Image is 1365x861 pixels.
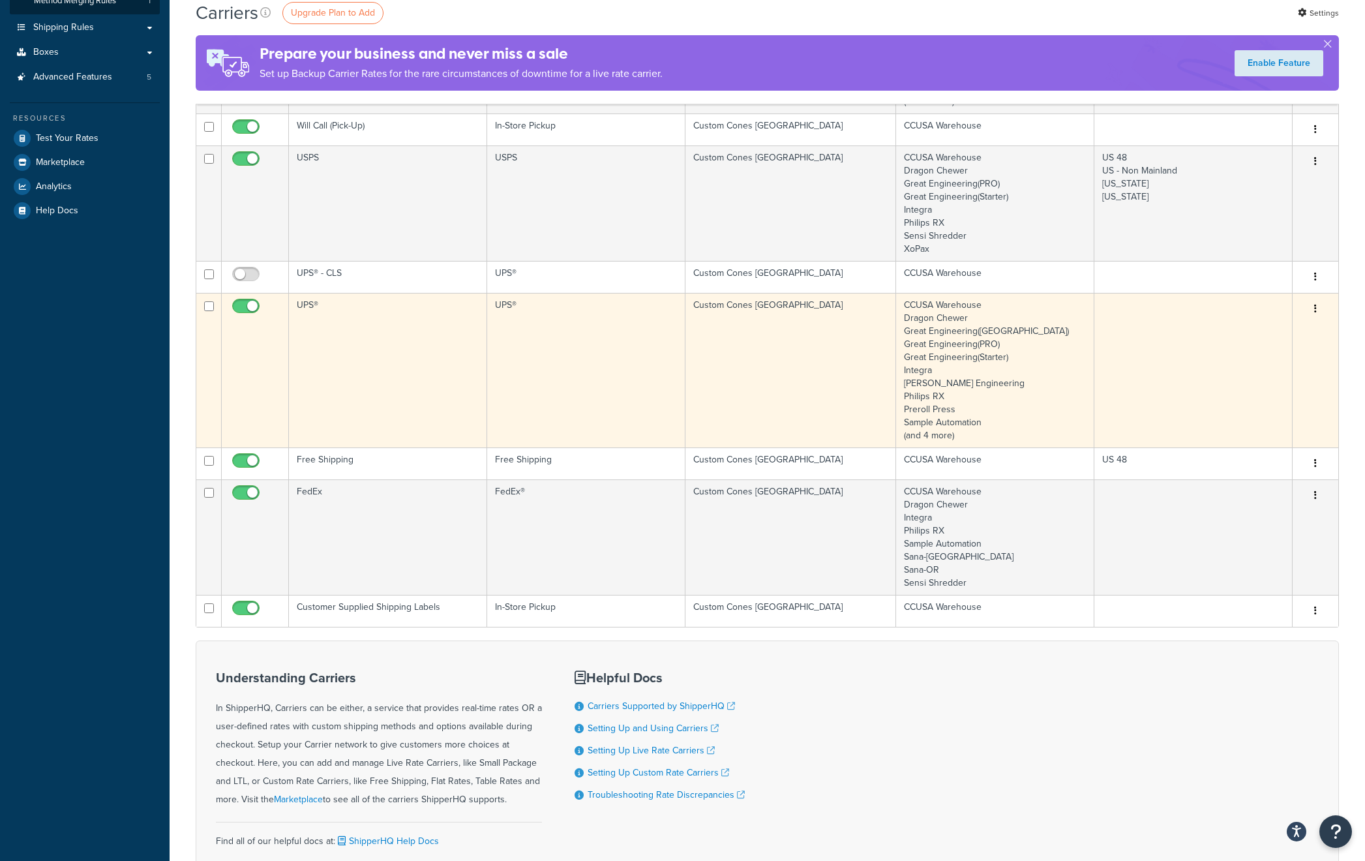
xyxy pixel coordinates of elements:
[10,65,160,89] a: Advanced Features 5
[289,145,487,261] td: USPS
[487,145,685,261] td: USPS
[588,766,729,779] a: Setting Up Custom Rate Carriers
[33,72,112,83] span: Advanced Features
[896,447,1094,479] td: CCUSA Warehouse
[1235,50,1323,76] a: Enable Feature
[289,293,487,447] td: UPS®
[10,175,160,198] a: Analytics
[10,127,160,150] a: Test Your Rates
[896,479,1094,595] td: CCUSA Warehouse Dragon Chewer Integra Philips RX Sample Automation Sana-[GEOGRAPHIC_DATA] Sana-OR...
[487,447,685,479] td: Free Shipping
[289,595,487,627] td: Customer Supplied Shipping Labels
[588,744,715,757] a: Setting Up Live Rate Carriers
[289,447,487,479] td: Free Shipping
[588,721,719,735] a: Setting Up and Using Carriers
[685,293,897,447] td: Custom Cones [GEOGRAPHIC_DATA]
[260,65,663,83] p: Set up Backup Carrier Rates for the rare circumstances of downtime for a live rate carrier.
[685,145,897,261] td: Custom Cones [GEOGRAPHIC_DATA]
[685,447,897,479] td: Custom Cones [GEOGRAPHIC_DATA]
[896,293,1094,447] td: CCUSA Warehouse Dragon Chewer Great Engineering([GEOGRAPHIC_DATA]) Great Engineering(PRO) Great E...
[10,199,160,222] a: Help Docs
[1094,447,1293,479] td: US 48
[260,43,663,65] h4: Prepare your business and never miss a sale
[896,595,1094,627] td: CCUSA Warehouse
[1094,145,1293,261] td: US 48 US - Non Mainland [US_STATE] [US_STATE]
[291,6,375,20] span: Upgrade Plan to Add
[896,261,1094,293] td: CCUSA Warehouse
[335,834,439,848] a: ShipperHQ Help Docs
[1319,815,1352,848] button: Open Resource Center
[487,479,685,595] td: FedEx®
[896,113,1094,145] td: CCUSA Warehouse
[10,65,160,89] li: Advanced Features
[1298,4,1339,22] a: Settings
[33,22,94,33] span: Shipping Rules
[289,113,487,145] td: Will Call (Pick-Up)
[289,479,487,595] td: FedEx
[36,133,98,144] span: Test Your Rates
[685,261,897,293] td: Custom Cones [GEOGRAPHIC_DATA]
[33,47,59,58] span: Boxes
[487,595,685,627] td: In-Store Pickup
[10,113,160,124] div: Resources
[575,671,745,685] h3: Helpful Docs
[36,157,85,168] span: Marketplace
[216,822,542,851] div: Find all of our helpful docs at:
[196,35,260,91] img: ad-rules-rateshop-fe6ec290ccb7230408bd80ed9643f0289d75e0ffd9eb532fc0e269fcd187b520.png
[289,261,487,293] td: UPS® - CLS
[147,72,151,83] span: 5
[216,671,542,685] h3: Understanding Carriers
[487,261,685,293] td: UPS®
[36,205,78,217] span: Help Docs
[216,671,542,809] div: In ShipperHQ, Carriers can be either, a service that provides real-time rates OR a user-defined r...
[487,293,685,447] td: UPS®
[10,40,160,65] a: Boxes
[487,113,685,145] td: In-Store Pickup
[588,788,745,802] a: Troubleshooting Rate Discrepancies
[10,151,160,174] a: Marketplace
[36,181,72,192] span: Analytics
[896,145,1094,261] td: CCUSA Warehouse Dragon Chewer Great Engineering(PRO) Great Engineering(Starter) Integra Philips R...
[282,2,383,24] a: Upgrade Plan to Add
[588,699,735,713] a: Carriers Supported by ShipperHQ
[685,113,897,145] td: Custom Cones [GEOGRAPHIC_DATA]
[274,793,323,806] a: Marketplace
[685,479,897,595] td: Custom Cones [GEOGRAPHIC_DATA]
[10,16,160,40] a: Shipping Rules
[685,595,897,627] td: Custom Cones [GEOGRAPHIC_DATA]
